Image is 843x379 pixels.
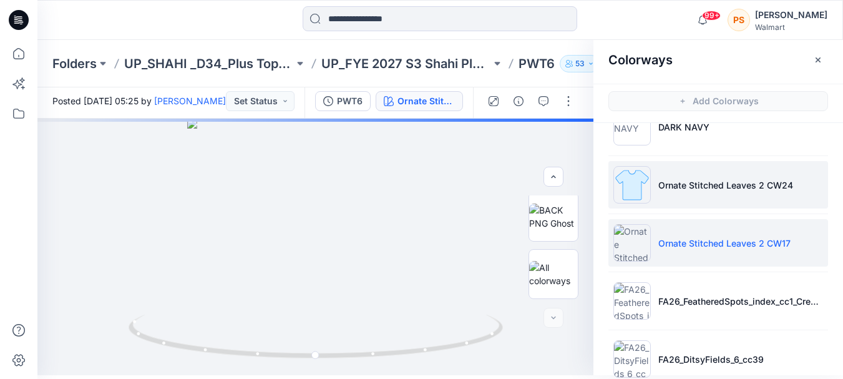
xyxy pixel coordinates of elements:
[658,295,823,308] p: FA26_FeatheredSpots_index_cc1_Cream_SPEC
[728,9,750,31] div: PS
[613,166,651,204] img: Ornate Stitched Leaves 2 CW24
[124,55,294,72] a: UP_SHAHI _D34_Plus Tops and Dresses
[52,55,97,72] a: Folders
[315,91,371,111] button: PWT6
[755,22,827,32] div: Walmart
[658,237,791,250] p: Ornate Stitched Leaves 2 CW17
[560,55,600,72] button: 53
[658,121,709,134] p: DARK NAVY
[321,55,491,72] a: UP_FYE 2027 S3 Shahi Plus Tops and Dress
[509,91,529,111] button: Details
[376,91,463,111] button: Ornate Stitched Leaves 2 CW17
[658,179,793,192] p: Ornate Stitched Leaves 2 CW24
[613,224,651,262] img: Ornate Stitched Leaves 2 CW17
[613,108,651,145] img: DARK NAVY
[608,52,673,67] h2: Colorways
[658,353,764,366] p: FA26_DitsyFields_6_cc39
[613,282,651,320] img: FA26_FeatheredSpots_index_cc1_Cream_SPEC
[575,57,585,71] p: 53
[755,7,827,22] div: [PERSON_NAME]
[702,11,721,21] span: 99+
[529,261,578,287] img: All colorways
[154,96,226,106] a: [PERSON_NAME]
[52,94,226,107] span: Posted [DATE] 05:25 by
[529,204,578,230] img: BACK PNG Ghost
[519,55,555,72] p: PWT6
[397,94,455,108] div: Ornate Stitched Leaves 2 CW17
[613,340,651,378] img: FA26_DitsyFields_6_cc39
[337,94,363,108] div: PWT6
